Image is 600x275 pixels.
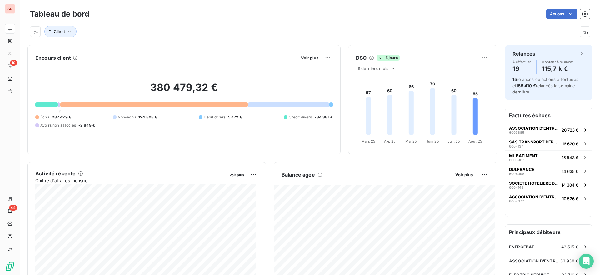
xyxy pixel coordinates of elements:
[35,81,333,100] h2: 380 479,32 €
[405,139,417,143] tspan: Mai 25
[40,114,49,120] span: Échu
[509,186,523,189] span: 6004148
[362,139,375,143] tspan: Mars 25
[78,122,95,128] span: -2 849 €
[516,83,536,88] span: 155 410 €
[505,178,592,192] button: SOCIETE HOTELIERE DU PAYS600414814 304 €
[542,60,573,64] span: Montant à relancer
[505,164,592,178] button: DULFRANCE600409814 635 €
[509,194,560,199] span: ASSOCIATION D'ENTRAIDE UN
[35,177,225,184] span: Chiffre d'affaires mensuel
[5,261,15,271] img: Logo LeanPay
[455,172,473,177] span: Voir plus
[384,139,396,143] tspan: Avr. 25
[562,169,578,174] span: 14 635 €
[447,139,460,143] tspan: Juil. 25
[315,114,333,120] span: -34 381 €
[512,77,517,82] span: 15
[118,114,136,120] span: Non-échu
[377,55,399,61] span: -5 jours
[509,167,534,172] span: DULFRANCE
[560,258,578,263] span: 33 938 €
[356,54,367,62] h6: DSO
[282,171,315,178] h6: Balance âgée
[546,9,577,19] button: Actions
[10,60,17,66] span: 19
[505,225,592,240] h6: Principaux débiteurs
[229,173,244,177] span: Voir plus
[509,126,559,131] span: ASSOCIATION D'ENTRAIDE UN
[562,182,578,187] span: 14 304 €
[505,137,592,150] button: SAS TRANSPORT DEPAEUW600413716 620 €
[509,131,524,134] span: 6003885
[204,114,226,120] span: Débit divers
[30,8,89,20] h3: Tableau de bord
[228,114,242,120] span: 5 472 €
[52,114,71,120] span: 287 429 €
[35,54,71,62] h6: Encours client
[562,141,578,146] span: 16 620 €
[509,181,559,186] span: SOCIETE HOTELIERE DU PAYS
[505,108,592,123] h6: Factures échues
[5,61,15,71] a: 19
[227,172,246,177] button: Voir plus
[301,55,318,60] span: Voir plus
[468,139,482,143] tspan: Août 25
[562,127,578,132] span: 20 723 €
[509,258,560,263] span: ASSOCIATION D'ENTRAIDE UN
[505,123,592,137] button: ASSOCIATION D'ENTRAIDE UN600388520 723 €
[358,66,388,71] span: 6 derniers mois
[509,244,534,249] span: ENERGEBAT
[44,26,77,37] button: Client
[289,114,312,120] span: Crédit divers
[40,122,76,128] span: Avoirs non associés
[509,144,523,148] span: 6004137
[453,172,475,177] button: Voir plus
[509,172,524,176] span: 6004098
[542,64,573,74] h4: 115,7 k €
[505,192,592,205] button: ASSOCIATION D'ENTRAIDE UN600407210 526 €
[512,60,531,64] span: À effectuer
[9,205,17,211] span: 44
[561,244,578,249] span: 43 515 €
[512,50,535,57] h6: Relances
[512,77,578,94] span: relances ou actions effectuées et relancés la semaine dernière.
[5,4,15,14] div: A0
[509,153,538,158] span: ML BATIMENT
[54,29,65,34] span: Client
[562,155,578,160] span: 15 543 €
[59,109,61,114] span: 0
[35,170,76,177] h6: Activité récente
[509,199,524,203] span: 6004072
[299,55,320,61] button: Voir plus
[505,150,592,164] button: ML BATIMENT600396315 543 €
[426,139,439,143] tspan: Juin 25
[562,196,578,201] span: 10 526 €
[512,64,531,74] h4: 19
[138,114,157,120] span: 124 808 €
[509,139,560,144] span: SAS TRANSPORT DEPAEUW
[579,254,594,269] div: Open Intercom Messenger
[509,158,524,162] span: 6003963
